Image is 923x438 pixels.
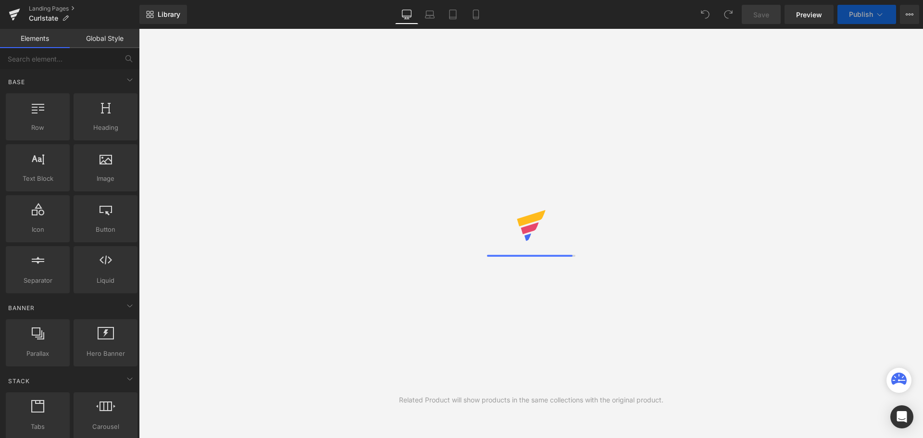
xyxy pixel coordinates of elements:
span: Icon [9,225,67,235]
a: Desktop [395,5,418,24]
div: Related Product will show products in the same collections with the original product. [399,395,663,405]
span: Image [76,174,135,184]
button: More [900,5,919,24]
span: Library [158,10,180,19]
a: Global Style [70,29,139,48]
span: Curlstate [29,14,58,22]
span: Tabs [9,422,67,432]
span: Parallax [9,349,67,359]
span: Save [753,10,769,20]
span: Publish [849,11,873,18]
a: Tablet [441,5,464,24]
a: Laptop [418,5,441,24]
span: Preview [796,10,822,20]
a: Preview [785,5,834,24]
button: Redo [719,5,738,24]
span: Button [76,225,135,235]
button: Publish [837,5,896,24]
span: Banner [7,303,36,313]
a: Mobile [464,5,487,24]
a: New Library [139,5,187,24]
span: Liquid [76,275,135,286]
span: Heading [76,123,135,133]
span: Carousel [76,422,135,432]
span: Row [9,123,67,133]
span: Text Block [9,174,67,184]
span: Stack [7,376,31,386]
span: Hero Banner [76,349,135,359]
span: Separator [9,275,67,286]
a: Landing Pages [29,5,139,13]
div: Open Intercom Messenger [890,405,913,428]
button: Undo [696,5,715,24]
span: Base [7,77,26,87]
